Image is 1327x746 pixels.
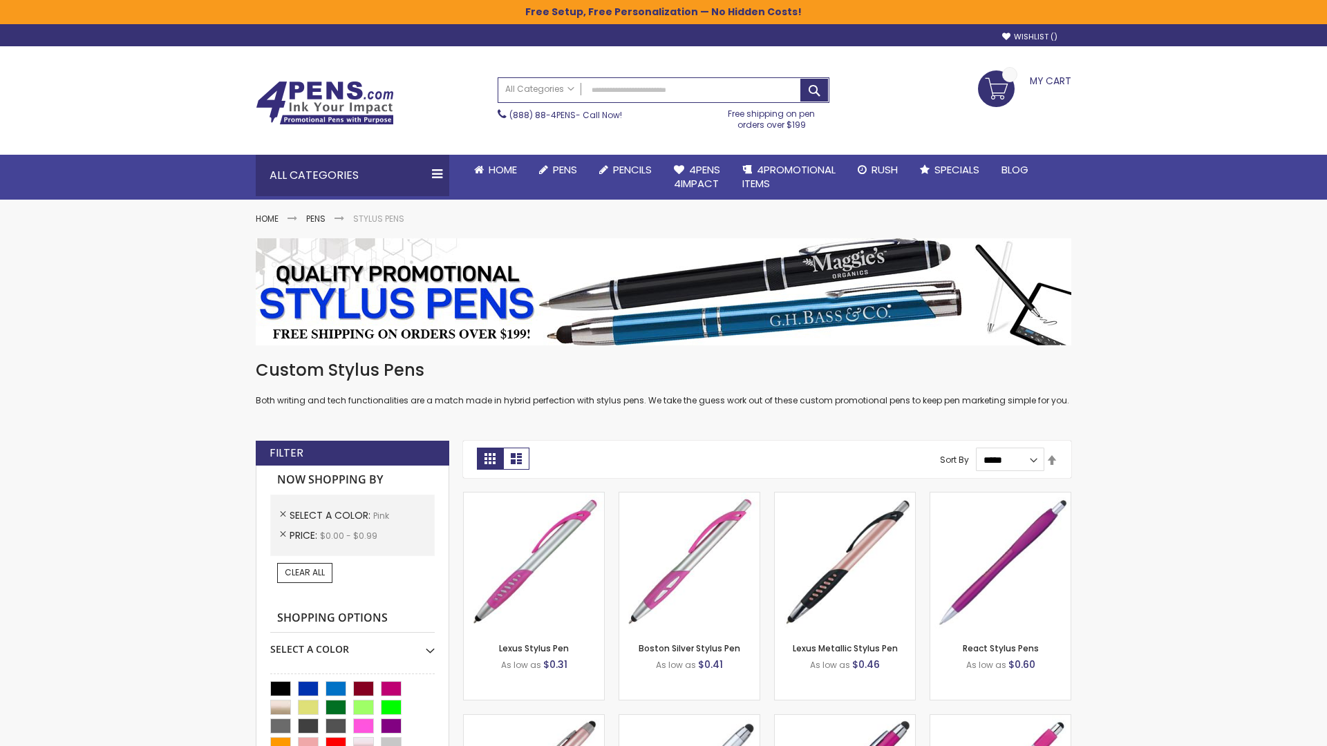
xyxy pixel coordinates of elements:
[290,508,373,522] span: Select A Color
[966,659,1006,671] span: As low as
[509,109,576,121] a: (888) 88-4PENS
[489,162,517,177] span: Home
[909,155,990,185] a: Specials
[619,492,760,633] img: Boston Silver Stylus Pen-Pink
[872,162,898,177] span: Rush
[528,155,588,185] a: Pens
[990,155,1039,185] a: Blog
[775,492,915,504] a: Lexus Metallic Stylus Pen-Pink
[1002,32,1057,42] a: Wishlist
[256,81,394,125] img: 4Pens Custom Pens and Promotional Products
[613,162,652,177] span: Pencils
[674,162,720,191] span: 4Pens 4impact
[940,454,969,466] label: Sort By
[270,604,435,633] strong: Shopping Options
[285,566,325,578] span: Clear All
[320,530,377,542] span: $0.00 - $0.99
[464,492,604,633] img: Lexus Stylus Pen-Pink
[277,563,332,582] a: Clear All
[852,658,880,671] span: $0.46
[463,155,528,185] a: Home
[663,155,731,200] a: 4Pens4impact
[934,162,979,177] span: Specials
[619,492,760,504] a: Boston Silver Stylus Pen-Pink
[477,448,503,470] strong: Grid
[731,155,847,200] a: 4PROMOTIONALITEMS
[306,213,326,224] a: Pens
[930,492,1071,504] a: React Stylus Pens-Pink
[810,659,850,671] span: As low as
[256,213,279,224] a: Home
[775,714,915,726] a: Metallic Cool Grip Stylus Pen-Pink
[588,155,663,185] a: Pencils
[464,714,604,726] a: Lory Metallic Stylus Pen-Pink
[793,642,898,654] a: Lexus Metallic Stylus Pen
[373,510,389,522] span: Pink
[499,642,569,654] a: Lexus Stylus Pen
[290,528,320,542] span: Price
[639,642,740,654] a: Boston Silver Stylus Pen
[543,658,567,671] span: $0.31
[930,492,1071,633] img: React Stylus Pens-Pink
[270,446,303,461] strong: Filter
[353,213,404,224] strong: Stylus Pens
[775,492,915,633] img: Lexus Metallic Stylus Pen-Pink
[256,155,449,196] div: All Categories
[256,238,1071,345] img: Stylus Pens
[509,109,622,121] span: - Call Now!
[505,84,574,95] span: All Categories
[464,492,604,504] a: Lexus Stylus Pen-Pink
[619,714,760,726] a: Silver Cool Grip Stylus Pen-Pink
[963,642,1039,654] a: React Stylus Pens
[742,162,836,191] span: 4PROMOTIONAL ITEMS
[256,359,1071,381] h1: Custom Stylus Pens
[1008,658,1035,671] span: $0.60
[270,466,435,495] strong: Now Shopping by
[656,659,696,671] span: As low as
[1001,162,1028,177] span: Blog
[256,359,1071,407] div: Both writing and tech functionalities are a match made in hybrid perfection with stylus pens. We ...
[847,155,909,185] a: Rush
[698,658,723,671] span: $0.41
[553,162,577,177] span: Pens
[714,103,830,131] div: Free shipping on pen orders over $199
[270,633,435,656] div: Select A Color
[498,78,581,101] a: All Categories
[930,714,1071,726] a: Pearl Element Stylus Pens-Pink
[501,659,541,671] span: As low as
